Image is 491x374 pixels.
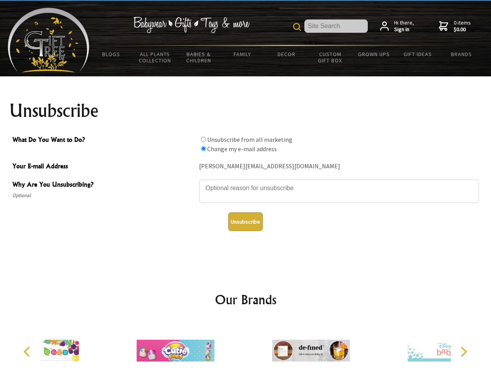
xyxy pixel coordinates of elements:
[199,161,479,173] div: [PERSON_NAME][EMAIL_ADDRESS][DOMAIN_NAME]
[16,290,476,309] h2: Our Brands
[455,343,472,360] button: Next
[12,161,195,173] span: Your E-mail Address
[207,136,292,143] label: Unsubscribe from all marketing
[454,19,471,33] span: 0 items
[9,101,482,120] h1: Unsubscribe
[439,19,471,33] a: 0 items$0.00
[293,23,301,31] img: product search
[396,46,440,62] a: Gift Ideas
[133,17,250,33] img: Babywear - Gifts - Toys & more
[394,26,414,33] strong: Sign in
[221,46,265,62] a: Family
[12,191,195,200] span: Optional
[133,46,177,69] a: All Plants Collection
[12,180,195,191] span: Why Are You Unsubscribing?
[454,26,471,33] strong: $0.00
[304,19,368,33] input: Site Search
[352,46,396,62] a: Grown Ups
[228,212,263,231] button: Unsubscribe
[207,145,277,153] label: Change my e-mail address
[199,180,479,203] textarea: Why Are You Unsubscribing?
[394,19,414,33] span: Hi there,
[19,343,37,360] button: Previous
[308,46,352,69] a: Custom Gift Box
[177,46,221,69] a: Babies & Children
[201,146,206,151] input: What Do You Want to Do?
[380,19,414,33] a: Hi there,Sign in
[8,8,89,72] img: Babyware - Gifts - Toys and more...
[12,135,195,146] span: What Do You Want to Do?
[89,46,133,62] a: BLOGS
[264,46,308,62] a: Decor
[201,137,206,142] input: What Do You Want to Do?
[440,46,484,62] a: Brands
